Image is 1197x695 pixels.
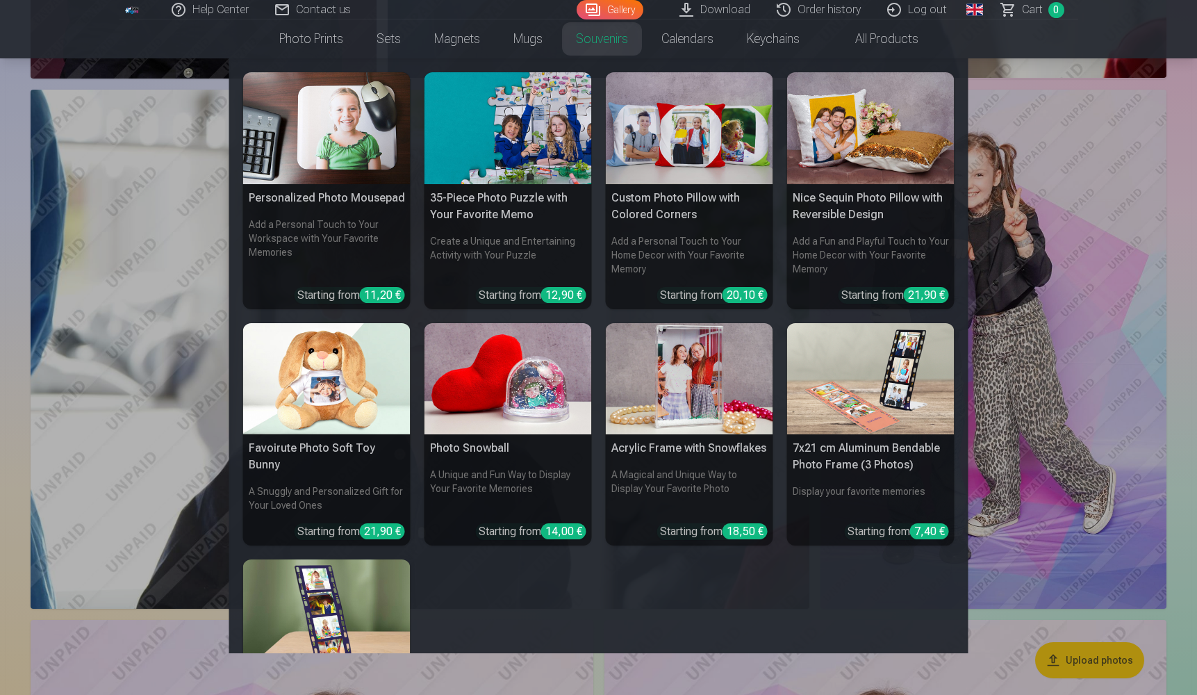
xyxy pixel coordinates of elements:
[1022,1,1043,18] span: Сart
[660,523,768,540] div: Starting from
[1048,2,1064,18] span: 0
[243,434,411,479] h5: Favoirute Photo Soft Toy Bunny
[816,19,935,58] a: All products
[424,434,592,462] h5: Photo Snowball
[243,184,411,212] h5: Personalized Photo Mousepad
[243,72,411,309] a: Personalized Photo MousepadPersonalized Photo MousepadAdd a Personal Touch to Your Workspace with...
[479,287,586,304] div: Starting from
[606,323,773,435] img: Acrylic Frame with Snowflakes
[243,479,411,518] h6: A Snuggly and Personalized Gift for Your Loved Ones
[606,184,773,229] h5: Custom Photo Pillow with Colored Corners
[243,559,411,671] img: 7x21 cm Aluminum Bendable Photo Frame (4 Photos)
[424,323,592,546] a: Photo SnowballPhoto SnowballA Unique and Fun Way to Display Your Favorite MemoriesStarting from14...
[424,229,592,281] h6: Create a Unique and Entertaining Activity with Your Puzzle
[787,229,955,281] h6: Add a Fun and Playful Touch to Your Home Decor with Your Favorite Memory
[606,72,773,309] a: Custom Photo Pillow with Colored CornersCustom Photo Pillow with Colored CornersAdd a Personal To...
[559,19,645,58] a: Souvenirs
[541,523,586,539] div: 14,00 €
[497,19,559,58] a: Mugs
[125,6,140,14] img: /fa1
[645,19,730,58] a: Calendars
[424,462,592,518] h6: A Unique and Fun Way to Display Your Favorite Memories
[787,72,955,309] a: Nice Sequin Photo Pillow with Reversible DesignNice Sequin Photo Pillow with Reversible DesignAdd...
[904,287,949,303] div: 21,90 €
[787,434,955,479] h5: 7x21 cm Aluminum Bendable Photo Frame (3 Photos)
[297,287,405,304] div: Starting from
[479,523,586,540] div: Starting from
[424,323,592,435] img: Photo Snowball
[660,287,768,304] div: Starting from
[841,287,949,304] div: Starting from
[606,434,773,462] h5: Acrylic Frame with Snowflakes
[787,323,955,435] img: 7x21 cm Aluminum Bendable Photo Frame (3 Photos)
[243,323,411,546] a: Favoirute Photo Soft Toy BunnyFavoirute Photo Soft Toy BunnyA Snuggly and Personalized Gift for Y...
[723,523,768,539] div: 18,50 €
[730,19,816,58] a: Keychains
[243,212,411,281] h6: Add a Personal Touch to Your Workspace with Your Favorite Memories
[787,323,955,546] a: 7x21 cm Aluminum Bendable Photo Frame (3 Photos)7x21 cm Aluminum Bendable Photo Frame (3 Photos)D...
[848,523,949,540] div: Starting from
[787,184,955,229] h5: Nice Sequin Photo Pillow with Reversible Design
[360,287,405,303] div: 11,20 €
[424,72,592,184] img: 35-Piece Photo Puzzle with Your Favorite Memo
[606,72,773,184] img: Custom Photo Pillow with Colored Corners
[541,287,586,303] div: 12,90 €
[418,19,497,58] a: Magnets
[787,72,955,184] img: Nice Sequin Photo Pillow with Reversible Design
[243,323,411,435] img: Favoirute Photo Soft Toy Bunny
[360,523,405,539] div: 21,90 €
[606,462,773,518] h6: A Magical and Unique Way to Display Your Favorite Photo
[787,479,955,518] h6: Display your favorite memories
[360,19,418,58] a: Sets
[263,19,360,58] a: Photo prints
[606,323,773,546] a: Acrylic Frame with SnowflakesAcrylic Frame with SnowflakesA Magical and Unique Way to Display You...
[243,72,411,184] img: Personalized Photo Mousepad
[606,229,773,281] h6: Add a Personal Touch to Your Home Decor with Your Favorite Memory
[424,184,592,229] h5: 35-Piece Photo Puzzle with Your Favorite Memo
[910,523,949,539] div: 7,40 €
[297,523,405,540] div: Starting from
[424,72,592,309] a: 35-Piece Photo Puzzle with Your Favorite Memo35-Piece Photo Puzzle with Your Favorite MemoCreate ...
[723,287,768,303] div: 20,10 €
